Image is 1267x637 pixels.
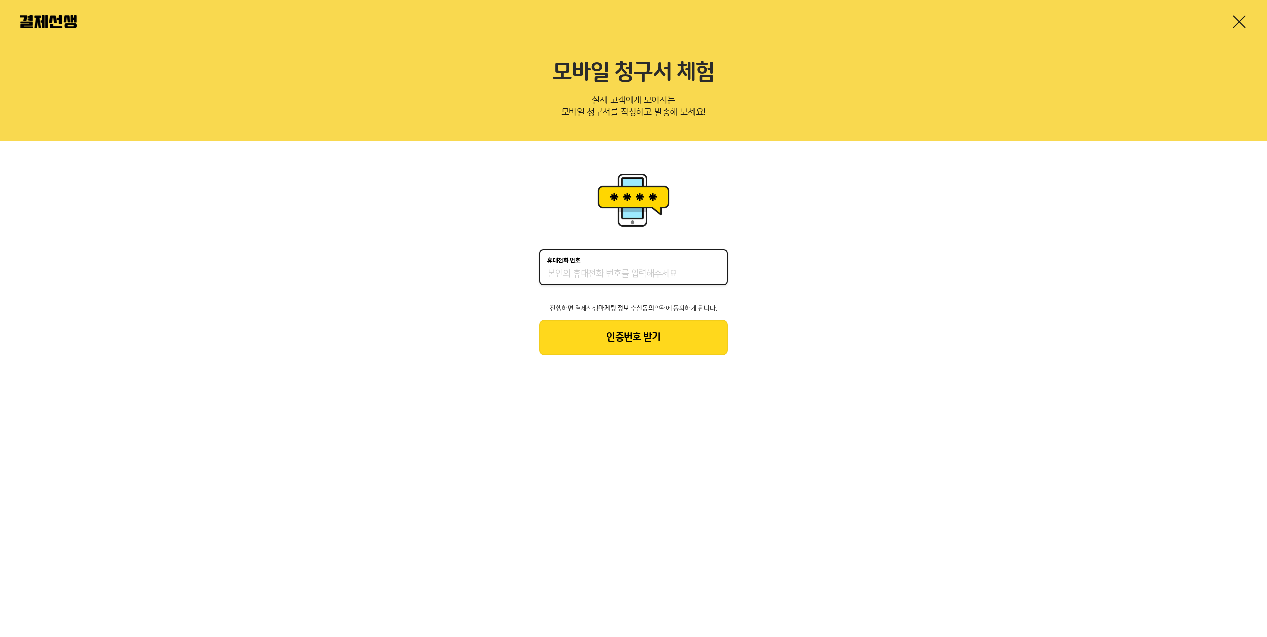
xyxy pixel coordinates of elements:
button: 인증번호 받기 [539,320,728,355]
h2: 모바일 청구서 체험 [20,59,1247,86]
span: 마케팅 정보 수신동의 [598,305,654,312]
img: 휴대폰인증 이미지 [594,170,673,230]
p: 실제 고객에게 보여지는 모바일 청구서를 작성하고 발송해 보세요! [20,92,1247,125]
input: 휴대전화 번호 [547,268,720,280]
img: 결제선생 [20,15,77,28]
p: 진행하면 결제선생 약관에 동의하게 됩니다. [539,305,728,312]
p: 휴대전화 번호 [547,257,581,264]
